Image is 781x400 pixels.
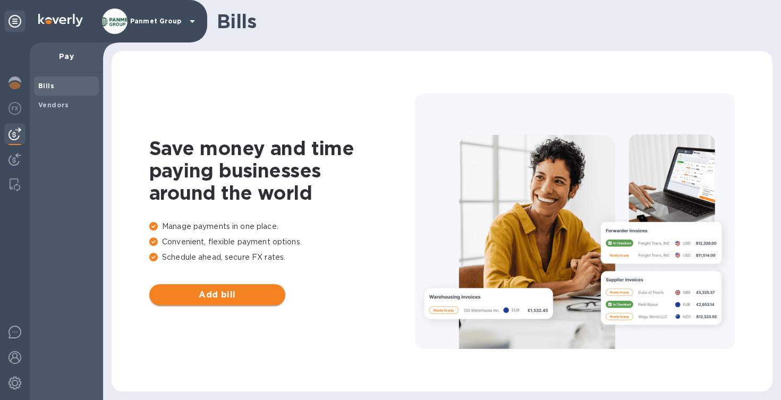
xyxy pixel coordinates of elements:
[38,82,54,90] b: Bills
[130,18,183,25] p: Panmet Group
[149,137,415,204] h1: Save money and time paying businesses around the world
[38,51,95,62] p: Pay
[149,221,415,232] p: Manage payments in one place.
[149,236,415,248] p: Convenient, flexible payment options.
[4,11,26,32] div: Unpin categories
[38,101,69,109] b: Vendors
[149,252,415,263] p: Schedule ahead, secure FX rates.
[158,288,277,301] span: Add bill
[9,102,21,115] img: Foreign exchange
[149,284,285,305] button: Add bill
[38,14,83,27] img: Logo
[217,10,764,32] h1: Bills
